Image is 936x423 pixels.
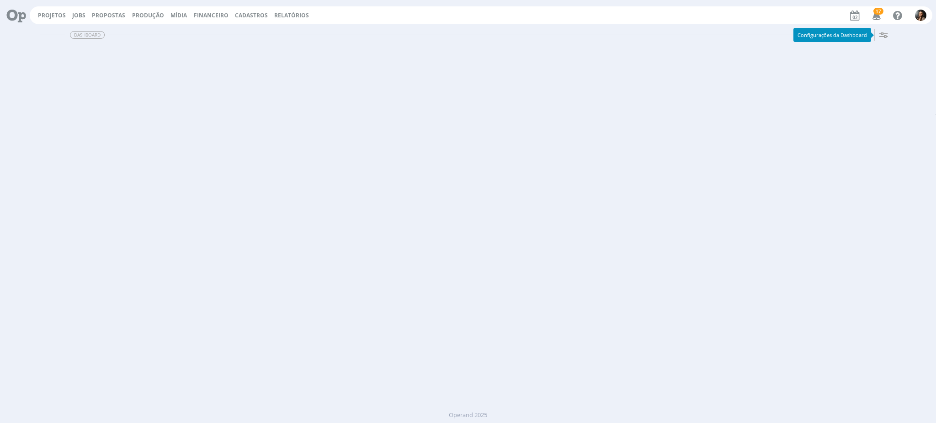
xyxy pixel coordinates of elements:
[873,8,883,15] span: 17
[274,11,309,19] a: Relatórios
[69,12,88,19] button: Jobs
[793,28,871,42] div: Configurações da Dashboard
[915,7,927,23] button: B
[867,7,885,24] button: 17
[170,11,187,19] a: Mídia
[271,12,312,19] button: Relatórios
[235,11,268,19] span: Cadastros
[194,11,229,19] a: Financeiro
[35,12,69,19] button: Projetos
[92,11,125,19] span: Propostas
[70,31,105,39] span: Dashboard
[168,12,190,19] button: Mídia
[132,11,164,19] a: Produção
[72,11,85,19] a: Jobs
[232,12,271,19] button: Cadastros
[129,12,167,19] button: Produção
[915,10,926,21] img: B
[191,12,231,19] button: Financeiro
[38,11,66,19] a: Projetos
[89,12,128,19] button: Propostas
